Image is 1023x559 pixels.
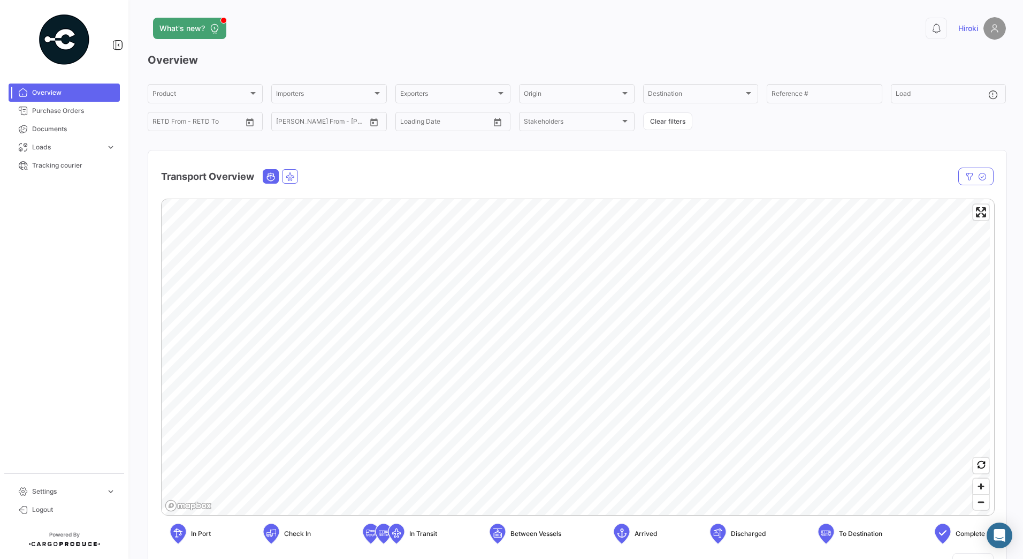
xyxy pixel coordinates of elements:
input: To [175,119,218,127]
span: Loads [32,142,102,152]
a: Documents [9,120,120,138]
span: Logout [32,505,116,515]
span: Exporters [400,92,496,99]
span: expand_more [106,487,116,496]
canvas: Map [162,199,990,516]
button: Enter fullscreen [973,205,989,220]
span: Discharged [731,529,766,539]
span: Settings [32,487,102,496]
span: Tracking courier [32,161,116,170]
button: Clear filters [643,112,692,130]
button: Ocean [263,170,278,183]
button: Open calendar [366,114,382,130]
span: Check In [284,529,311,539]
span: In Transit [409,529,437,539]
input: From [400,119,415,127]
a: Mapbox logo [165,500,212,512]
button: Air [283,170,297,183]
span: To Destination [839,529,882,539]
button: Zoom in [973,479,989,494]
input: To [299,119,341,127]
h4: Transport Overview [161,169,254,184]
span: Hiroki [958,23,978,34]
span: Importers [276,92,372,99]
div: Abrir Intercom Messenger [987,523,1012,548]
button: Zoom out [973,494,989,510]
span: Stakeholders [524,119,620,127]
span: Complete [956,529,985,539]
span: Documents [32,124,116,134]
a: Tracking courier [9,156,120,175]
img: placeholder-user.png [983,17,1006,40]
button: Open calendar [242,114,258,130]
button: What's new? [153,18,226,39]
input: From [276,119,291,127]
a: Purchase Orders [9,102,120,120]
span: In Port [191,529,211,539]
input: From [152,119,167,127]
span: Overview [32,88,116,97]
span: Between Vessels [510,529,561,539]
span: Product [152,92,248,99]
span: Destination [648,92,744,99]
img: powered-by.png [37,13,91,66]
button: Open calendar [490,114,506,130]
span: What's new? [159,23,205,34]
span: Zoom out [973,495,989,510]
a: Overview [9,84,120,102]
span: Origin [524,92,620,99]
span: Purchase Orders [32,106,116,116]
span: expand_more [106,142,116,152]
span: Arrived [635,529,658,539]
h3: Overview [148,52,1006,67]
input: To [423,119,465,127]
